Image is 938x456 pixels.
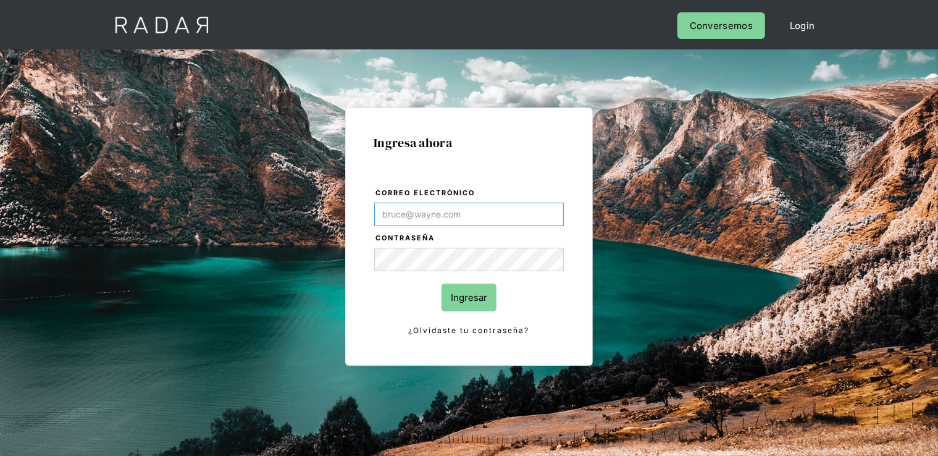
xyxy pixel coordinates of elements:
form: Login Form [374,187,564,337]
input: Ingresar [442,284,496,311]
label: Contraseña [375,232,564,245]
label: Correo electrónico [375,187,564,200]
input: bruce@wayne.com [374,203,564,226]
a: Conversemos [677,12,765,39]
a: ¿Olvidaste tu contraseña? [374,324,564,337]
a: Login [777,12,827,39]
h1: Ingresa ahora [374,136,564,150]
